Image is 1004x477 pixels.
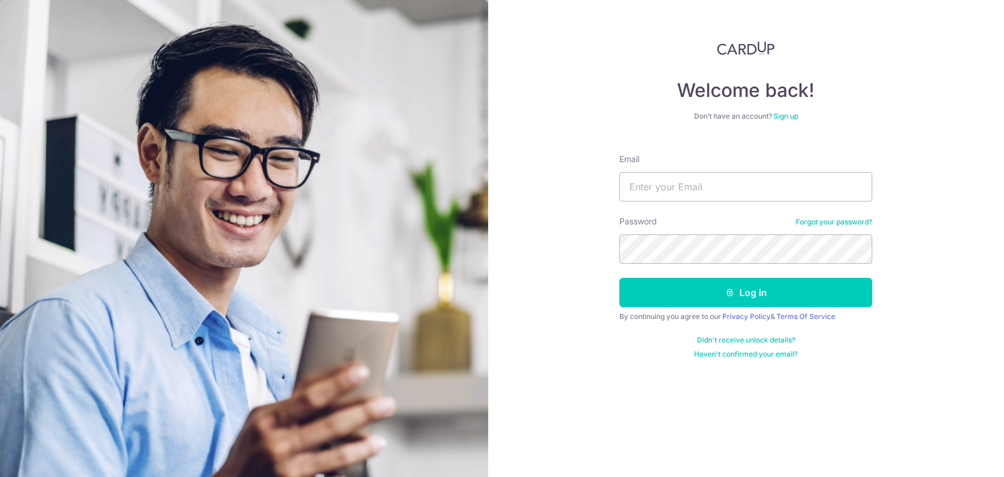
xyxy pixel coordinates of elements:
label: Password [619,216,657,227]
label: Email [619,153,639,165]
a: Sign up [773,112,798,120]
h4: Welcome back! [619,79,872,102]
div: By continuing you agree to our & [619,312,872,321]
a: Terms Of Service [776,312,835,321]
button: Log in [619,278,872,307]
a: Privacy Policy [722,312,770,321]
div: Don’t have an account? [619,112,872,121]
input: Enter your Email [619,172,872,201]
img: CardUp Logo [717,41,775,55]
a: Forgot your password? [796,217,872,227]
a: Haven't confirmed your email? [694,350,798,359]
a: Didn't receive unlock details? [697,335,795,345]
